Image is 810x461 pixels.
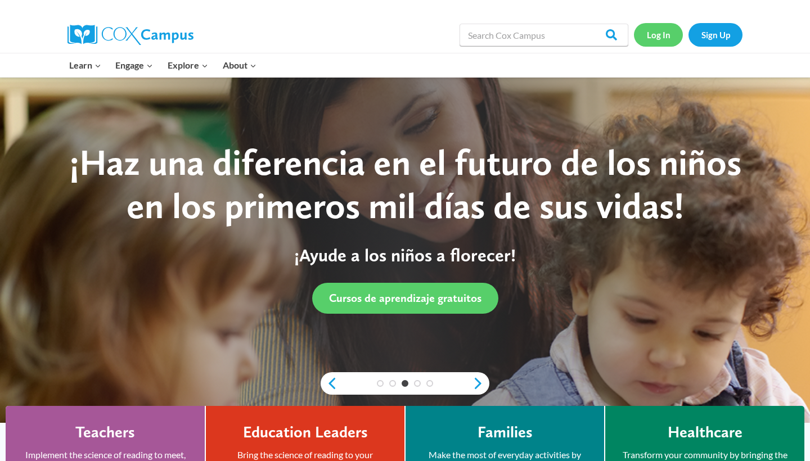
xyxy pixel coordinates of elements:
[402,380,408,387] a: 3
[688,23,742,46] a: Sign Up
[53,141,757,228] div: ¡Haz una diferencia en el futuro de los niños en los primeros mil días de sus vidas!
[67,25,193,45] img: Cox Campus
[53,245,757,266] p: ¡Ayude a los niños a florecer!
[668,423,742,442] h4: Healthcare
[329,291,481,305] span: Cursos de aprendizaje gratuitos
[460,24,628,46] input: Search Cox Campus
[634,23,742,46] nav: Secondary Navigation
[426,380,433,387] a: 5
[414,380,421,387] a: 4
[243,423,368,442] h4: Education Leaders
[478,423,533,442] h4: Families
[312,283,498,314] a: Cursos de aprendizaje gratuitos
[109,53,161,77] button: Child menu of Engage
[75,423,135,442] h4: Teachers
[634,23,683,46] a: Log In
[321,377,337,390] a: previous
[321,372,489,395] div: content slider buttons
[472,377,489,390] a: next
[62,53,263,77] nav: Primary Navigation
[389,380,396,387] a: 2
[377,380,384,387] a: 1
[215,53,264,77] button: Child menu of About
[62,53,109,77] button: Child menu of Learn
[160,53,215,77] button: Child menu of Explore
